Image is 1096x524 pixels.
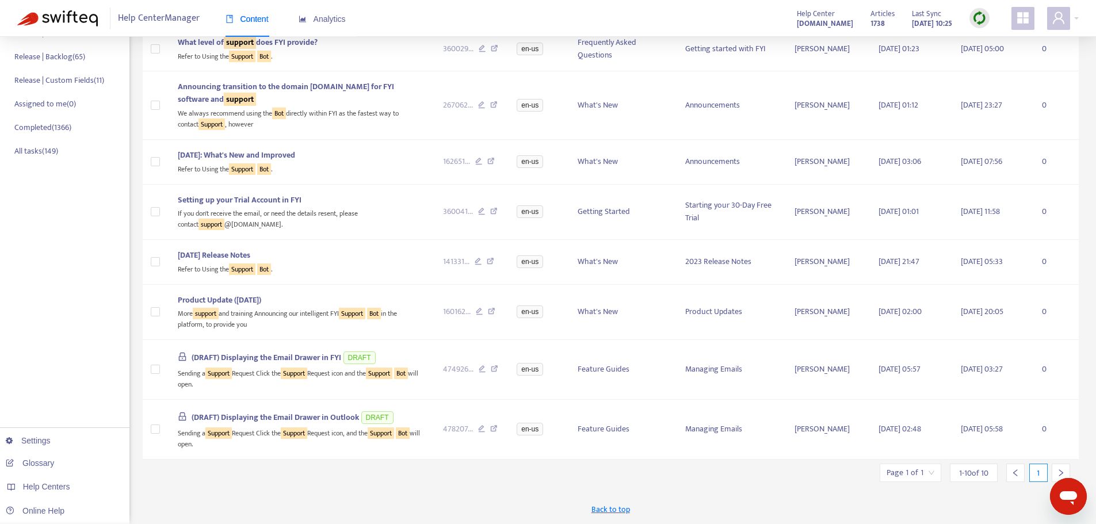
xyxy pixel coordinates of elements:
[178,80,394,106] span: Announcing transition to the domain [DOMAIN_NAME] for FYI software and
[281,427,307,439] sqkw: Support
[366,368,392,379] sqkw: Support
[443,255,469,268] span: 141331 ...
[785,240,870,285] td: [PERSON_NAME]
[1033,140,1079,185] td: 0
[568,71,675,139] td: What's New
[961,305,1003,318] span: [DATE] 20:05
[591,503,630,515] span: Back to top
[192,351,341,364] span: (DRAFT) Displaying the Email Drawer in FYI
[343,351,376,364] span: DRAFT
[396,427,410,439] sqkw: Bot
[961,98,1002,112] span: [DATE] 23:27
[229,263,255,275] sqkw: Support
[961,42,1004,55] span: [DATE] 05:00
[443,305,471,318] span: 160162 ...
[443,99,473,112] span: 267062 ...
[443,43,473,55] span: 360029 ...
[797,7,835,20] span: Help Center
[879,205,919,218] span: [DATE] 01:01
[676,140,785,185] td: Announcements
[23,482,70,491] span: Help Centers
[1057,469,1065,477] span: right
[676,71,785,139] td: Announcements
[14,74,104,86] p: Release | Custom Fields ( 11 )
[785,400,870,460] td: [PERSON_NAME]
[6,436,51,445] a: Settings
[568,285,675,340] td: What's New
[443,423,473,435] span: 478207 ...
[517,99,543,112] span: en-us
[797,17,853,30] a: [DOMAIN_NAME]
[879,155,921,168] span: [DATE] 03:06
[178,262,424,275] div: Refer to Using the .
[972,11,987,25] img: sync.dc5367851b00ba804db3.png
[676,185,785,240] td: Starting your 30-Day Free Trial
[178,193,301,206] span: Setting up your Trial Account in FYI
[6,458,54,468] a: Glossary
[1033,240,1079,285] td: 0
[1033,27,1079,72] td: 0
[676,400,785,460] td: Managing Emails
[17,10,98,26] img: Swifteq
[443,363,473,376] span: 474926 ...
[676,285,785,340] td: Product Updates
[205,427,232,439] sqkw: Support
[361,411,394,424] span: DRAFT
[178,307,424,330] div: More and training Announcing our intelligent FYI in the platform, to provide you
[229,51,255,62] sqkw: Support
[568,340,675,400] td: Feature Guides
[257,51,271,62] sqkw: Bot
[517,363,543,376] span: en-us
[178,426,424,449] div: Sending a Request Click the Request icon, and the will open.
[912,7,941,20] span: Last Sync
[517,255,543,268] span: en-us
[1033,400,1079,460] td: 0
[178,366,424,389] div: Sending a Request Click the Request icon and the will open.
[1029,464,1048,482] div: 1
[178,412,187,421] span: lock
[568,240,675,285] td: What's New
[367,308,381,319] sqkw: Bot
[961,205,1000,218] span: [DATE] 11:58
[339,308,365,319] sqkw: Support
[1033,185,1079,240] td: 0
[193,308,219,319] sqkw: support
[1033,340,1079,400] td: 0
[178,352,187,361] span: lock
[912,17,952,30] strong: [DATE] 10:25
[879,255,919,268] span: [DATE] 21:47
[568,140,675,185] td: What's New
[394,368,408,379] sqkw: Bot
[961,422,1003,435] span: [DATE] 05:58
[568,400,675,460] td: Feature Guides
[178,206,424,230] div: If you don't receive the email, or need the details resent, please contact @[DOMAIN_NAME].
[870,7,895,20] span: Articles
[785,140,870,185] td: [PERSON_NAME]
[257,163,271,175] sqkw: Bot
[198,219,224,230] sqkw: support
[676,340,785,400] td: Managing Emails
[1050,478,1087,515] iframe: Button to launch messaging window
[879,98,918,112] span: [DATE] 01:12
[785,185,870,240] td: [PERSON_NAME]
[178,148,295,162] span: [DATE]: What's New and Improved
[517,205,543,218] span: en-us
[959,467,988,479] span: 1 - 10 of 10
[6,506,64,515] a: Online Help
[198,118,225,130] sqkw: Support
[224,36,256,49] sqkw: support
[961,255,1003,268] span: [DATE] 05:33
[14,121,71,133] p: Completed ( 1366 )
[1011,469,1019,477] span: left
[517,43,543,55] span: en-us
[178,162,424,175] div: Refer to Using the .
[14,51,85,63] p: Release | Backlog ( 65 )
[1033,285,1079,340] td: 0
[178,293,261,307] span: Product Update ([DATE])
[368,427,394,439] sqkw: Support
[205,368,232,379] sqkw: Support
[676,240,785,285] td: 2023 Release Notes
[785,71,870,139] td: [PERSON_NAME]
[299,14,346,24] span: Analytics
